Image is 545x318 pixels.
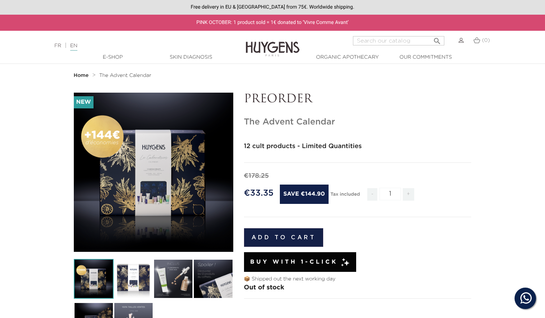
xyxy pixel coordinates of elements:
a: E-Shop [77,54,149,61]
strong: Home [74,73,89,78]
div: | [51,41,222,50]
h1: The Advent Calendar [244,117,472,127]
input: Quantity [379,188,401,200]
strong: 12 cult products - Limited Quantities [244,143,362,150]
span: Out of stock [244,284,285,291]
a: Organic Apothecary [312,54,383,61]
a: EN [70,43,77,51]
input: Search [353,36,444,45]
button:  [431,34,444,44]
a: Our commitments [390,54,462,61]
p: 📦 Shipped out the next working day [244,275,472,283]
span: - [367,188,377,201]
img: Huygens [246,30,300,58]
span: Save €144.90 [280,185,329,204]
a: Skin Diagnosis [155,54,227,61]
i:  [433,35,441,43]
span: €33.35 [244,189,274,197]
p: PREORDER [244,93,472,106]
a: Home [74,73,90,78]
a: FR [54,43,61,48]
a: The Advent Calendar [99,73,151,78]
span: + [403,188,414,201]
button: Add to cart [244,228,324,247]
div: Tax included [330,187,360,206]
span: €178.25 [244,173,269,179]
span: (0) [482,38,490,43]
li: New [74,96,94,108]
